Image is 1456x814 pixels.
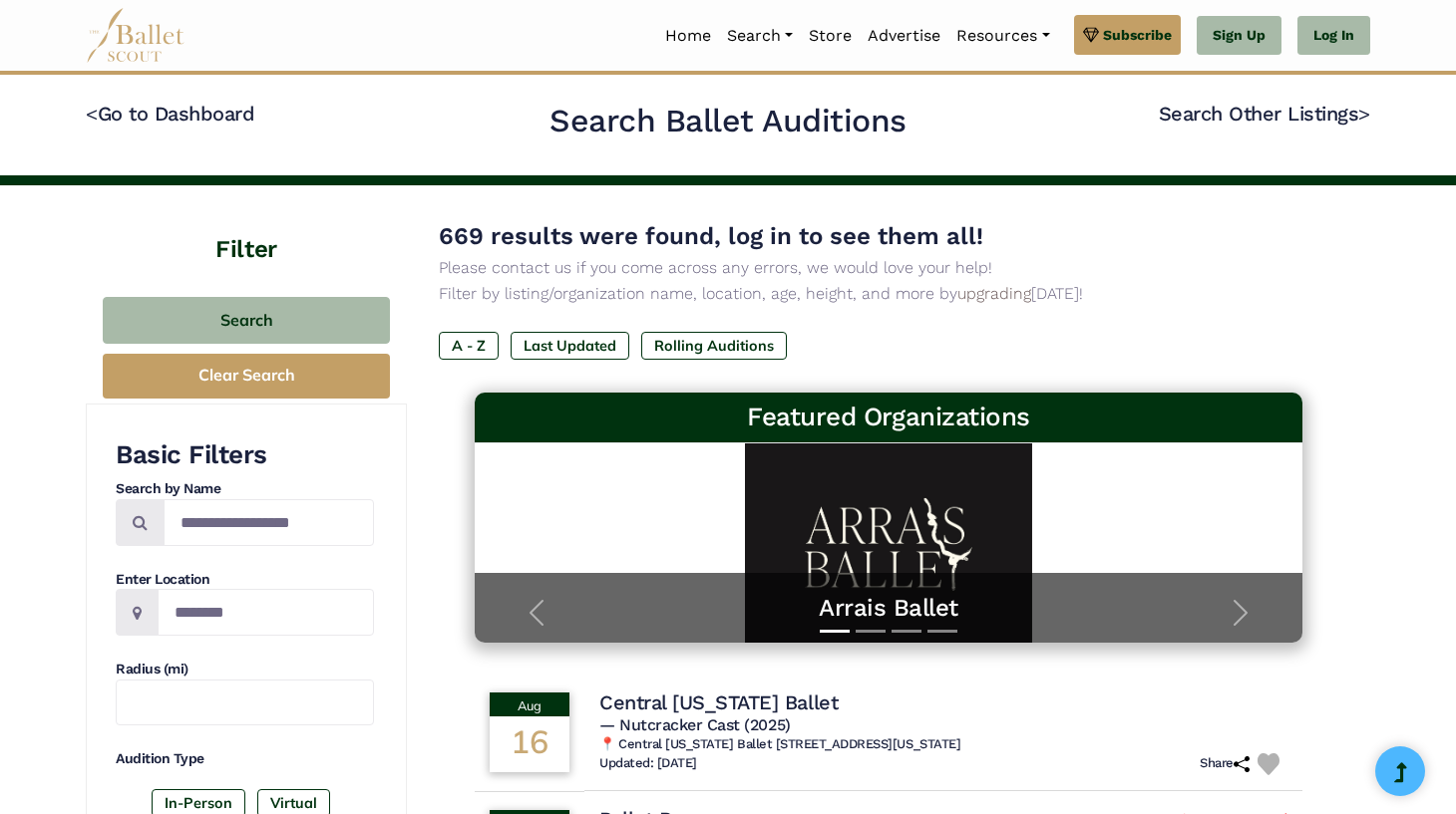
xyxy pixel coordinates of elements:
[641,332,787,360] label: Rolling Auditions
[1358,101,1370,126] code: >
[439,255,1338,281] p: Please contact us if you come across any errors, we would love your help!
[1074,15,1181,55] a: Subscribe
[158,589,374,636] input: Location
[490,716,569,772] div: 16
[495,593,1282,624] a: Arrais Ballet
[490,692,569,716] div: Aug
[860,15,948,57] a: Advertise
[957,284,1031,303] a: upgrading
[599,736,1287,753] h6: 📍 Central [US_STATE] Ballet [STREET_ADDRESS][US_STATE]
[86,185,407,267] h4: Filter
[116,660,374,679] h4: Radius (mi)
[439,332,499,360] label: A - Z
[599,689,838,715] h4: Central [US_STATE] Ballet
[801,15,860,57] a: Store
[1103,24,1172,46] span: Subscribe
[599,755,697,772] h6: Updated: [DATE]
[103,354,390,399] button: Clear Search
[439,281,1338,307] p: Filter by listing/organization name, location, age, height, and more by [DATE]!
[86,101,98,126] code: <
[820,620,850,643] button: Slide 1
[1159,102,1370,126] a: Search Other Listings>
[116,479,374,499] h4: Search by Name
[599,715,790,734] span: — Nutcracker Cast (2025)
[116,570,374,590] h4: Enter Location
[549,101,907,142] h2: Search Ballet Auditions
[1297,16,1370,56] a: Log In
[892,620,921,643] button: Slide 3
[927,620,957,643] button: Slide 4
[86,102,254,126] a: <Go to Dashboard
[103,297,390,344] button: Search
[948,15,1057,57] a: Resources
[116,438,374,472] h3: Basic Filters
[511,332,629,360] label: Last Updated
[657,15,719,57] a: Home
[719,15,801,57] a: Search
[1200,755,1250,772] h6: Share
[116,749,374,769] h4: Audition Type
[491,401,1286,434] h3: Featured Organizations
[856,620,886,643] button: Slide 2
[164,499,374,546] input: Search by names...
[439,222,983,250] span: 669 results were found, log in to see them all!
[1197,16,1281,56] a: Sign Up
[1083,24,1099,46] img: gem.svg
